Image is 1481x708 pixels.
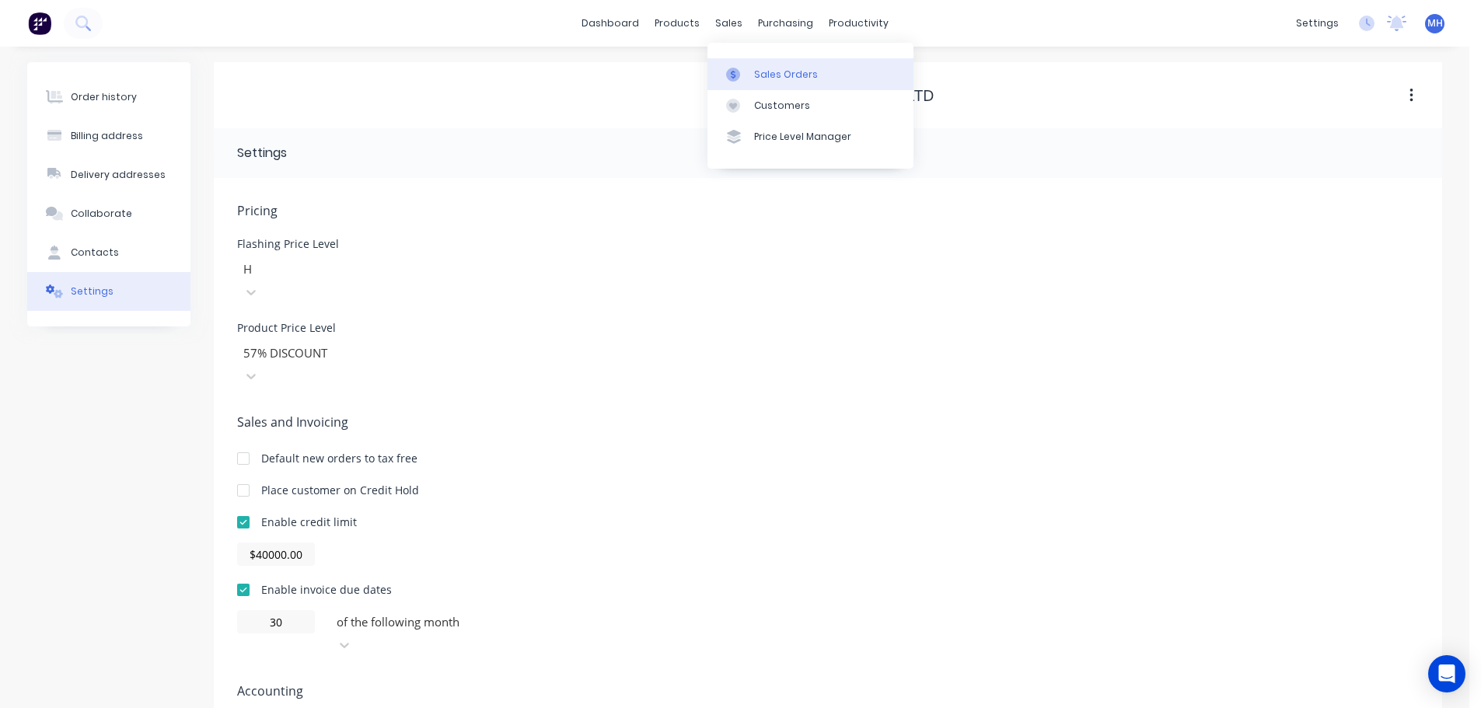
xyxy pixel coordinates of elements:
div: Enable credit limit [261,514,357,530]
img: Factory [28,12,51,35]
span: Accounting [237,682,1419,700]
div: products [647,12,707,35]
button: Settings [27,272,190,311]
div: productivity [821,12,896,35]
div: Order history [71,90,137,104]
div: Open Intercom Messenger [1428,655,1465,692]
a: Sales Orders [707,58,913,89]
div: Delivery addresses [71,168,166,182]
div: Enable invoice due dates [261,581,392,598]
div: Flashing Price Level [237,239,470,249]
button: Order history [27,78,190,117]
a: Price Level Manager [707,121,913,152]
div: Product Price Level [237,323,470,333]
button: Contacts [27,233,190,272]
button: Billing address [27,117,190,155]
div: Collaborate [71,207,132,221]
span: MH [1427,16,1443,30]
a: Customers [707,90,913,121]
a: dashboard [574,12,647,35]
div: Billing address [71,129,143,143]
div: Contacts [71,246,119,260]
div: Price Level Manager [754,130,851,144]
div: Settings [237,144,287,162]
div: settings [1288,12,1347,35]
button: Delivery addresses [27,155,190,194]
button: Collaborate [27,194,190,233]
input: 0 [237,610,315,633]
span: Sales and Invoicing [237,413,1419,431]
div: Default new orders to tax free [261,450,417,466]
div: Settings [71,284,114,298]
div: sales [707,12,750,35]
div: Customers [754,99,810,113]
div: purchasing [750,12,821,35]
input: $0 [237,542,315,566]
div: Sales Orders [754,68,818,82]
span: Pricing [237,201,1419,220]
div: Place customer on Credit Hold [261,482,419,498]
